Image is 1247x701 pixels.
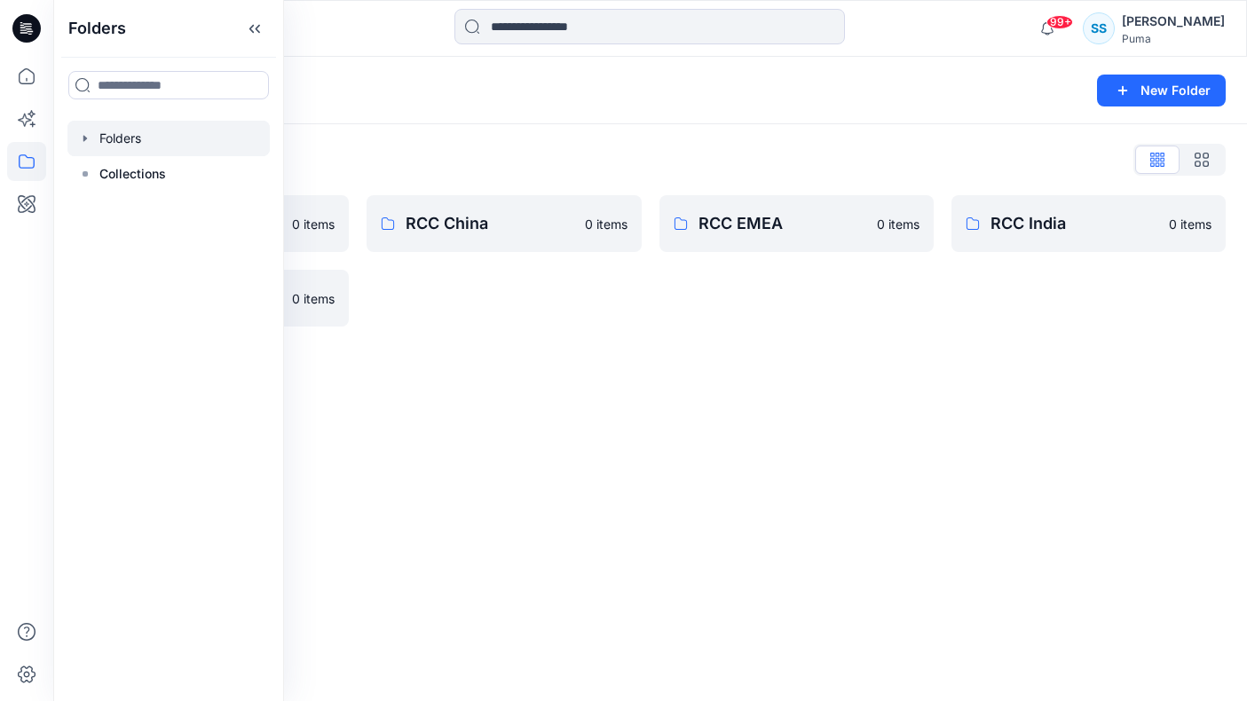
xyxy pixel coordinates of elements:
p: 0 items [585,215,627,233]
p: 0 items [292,215,335,233]
p: RCC EMEA [698,211,866,236]
p: RCC China [406,211,573,236]
p: Collections [99,163,166,185]
div: Puma [1122,32,1225,45]
button: New Folder [1097,75,1226,106]
div: SS [1083,12,1115,44]
p: 0 items [877,215,919,233]
a: RCC China0 items [367,195,641,252]
a: RCC EMEA0 items [659,195,934,252]
p: 0 items [1169,215,1211,233]
span: 99+ [1046,15,1073,29]
p: RCC India [990,211,1158,236]
p: 0 items [292,289,335,308]
div: [PERSON_NAME] [1122,11,1225,32]
a: RCC India0 items [951,195,1226,252]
